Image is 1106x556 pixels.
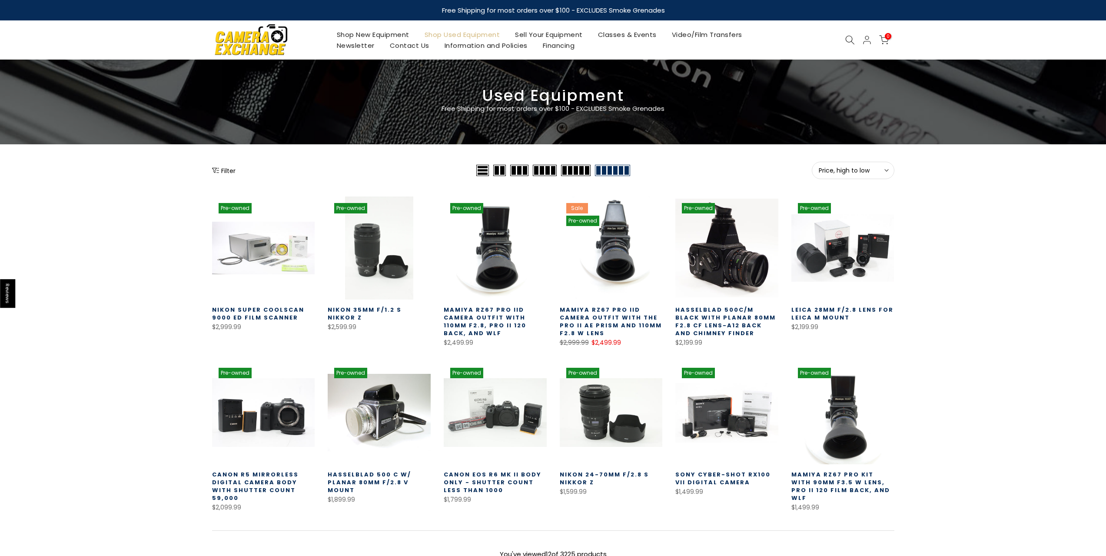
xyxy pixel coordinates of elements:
[591,337,621,348] ins: $2,499.99
[535,40,582,51] a: Financing
[819,166,887,174] span: Price, high to low
[590,29,664,40] a: Classes & Events
[328,322,431,333] div: $2,599.99
[442,6,664,15] strong: Free Shipping for most orders over $100 - EXCLUDES Smoke Grenades
[879,35,889,45] a: 0
[675,486,778,497] div: $1,499.99
[675,470,771,486] a: Sony Cyber-shot RX100 VII Digital Camera
[328,470,411,494] a: Hasselblad 500 C w/ Planar 80mm f/2.8 V Mount
[212,166,236,175] button: Show filters
[212,322,315,333] div: $2,999.99
[329,29,417,40] a: Shop New Equipment
[791,502,894,513] div: $1,499.99
[791,306,893,322] a: Leica 28mm f/2.8 Lens for Leica M Mount
[675,306,776,337] a: Hasselblad 500C/M Black with Planar 80mm f2.8 CF Lens-A12 Back and Chimney Finder
[885,33,891,40] span: 0
[560,306,662,337] a: Mamiya RZ67 Pro IID Camera Outfit with the Pro II AE Prism and 110MM F2.8 W Lens
[390,103,716,114] p: Free Shipping for most orders over $100 - EXCLUDES Smoke Grenades
[444,470,541,494] a: Canon EOS R6 Mk II Body Only - Shutter Count less than 1000
[675,337,778,348] div: $2,199.99
[508,29,591,40] a: Sell Your Equipment
[444,306,526,337] a: Mamiya RZ67 Pro IID Camera Outfit with 110MM F2.8, Pro II 120 Back, and WLF
[791,470,890,502] a: Mamiya RZ67 Pro Kit with 90MM F3.5 W Lens, Pro II 120 Film Back, and WLF
[444,337,547,348] div: $2,499.99
[212,90,894,101] h3: Used Equipment
[444,494,547,505] div: $1,799.99
[329,40,382,51] a: Newsletter
[791,322,894,333] div: $2,199.99
[560,486,663,497] div: $1,599.99
[812,162,894,179] button: Price, high to low
[212,306,304,322] a: Nikon Super Coolscan 9000 ED Film Scanner
[560,470,649,486] a: Nikon 24-70mm f/2.8 S Nikkor Z
[437,40,535,51] a: Information and Policies
[417,29,508,40] a: Shop Used Equipment
[212,470,299,502] a: Canon R5 Mirrorless Digital Camera Body with Shutter Count 59,000
[382,40,437,51] a: Contact Us
[560,338,589,347] del: $2,999.99
[328,494,431,505] div: $1,899.99
[664,29,750,40] a: Video/Film Transfers
[212,502,315,513] div: $2,099.99
[328,306,402,322] a: Nikon 35mm f/1.2 S Nikkor Z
